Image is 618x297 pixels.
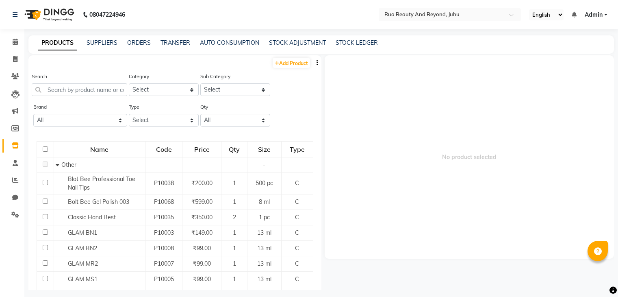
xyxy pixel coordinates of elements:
[295,179,299,187] span: C
[233,275,236,283] span: 1
[233,229,236,236] span: 1
[259,198,270,205] span: 8 ml
[233,245,236,252] span: 1
[154,179,174,187] span: P10038
[336,39,378,46] a: STOCK LEDGER
[257,275,271,283] span: 13 ml
[222,142,247,157] div: Qty
[68,245,97,252] span: GLAM BN2
[33,103,47,111] label: Brand
[585,11,603,19] span: Admin
[191,229,213,236] span: ₹149.00
[89,3,125,26] b: 08047224946
[200,39,259,46] a: AUTO CONSUMPTION
[257,229,271,236] span: 13 ml
[56,161,61,168] span: Collapse Row
[160,39,190,46] a: TRANSFER
[233,260,236,267] span: 1
[257,260,271,267] span: 13 ml
[325,55,614,259] span: No product selected
[295,214,299,221] span: C
[295,229,299,236] span: C
[282,142,312,157] div: Type
[146,142,182,157] div: Code
[154,214,174,221] span: P10035
[129,73,149,80] label: Category
[183,142,221,157] div: Price
[193,260,211,267] span: ₹99.00
[191,214,213,221] span: ₹350.00
[129,103,139,111] label: Type
[68,275,98,283] span: GLAM MS1
[127,39,151,46] a: ORDERS
[61,161,76,168] span: Other
[32,73,47,80] label: Search
[200,73,230,80] label: Sub Category
[68,260,98,267] span: GLAM MR2
[295,260,299,267] span: C
[256,179,273,187] span: 500 pc
[233,214,236,221] span: 2
[233,179,236,187] span: 1
[191,179,213,187] span: ₹200.00
[68,229,97,236] span: GLAM BN1
[154,260,174,267] span: P10007
[38,36,77,50] a: PRODUCTS
[233,198,236,205] span: 1
[295,275,299,283] span: C
[191,198,213,205] span: ₹599.00
[248,142,280,157] div: Size
[295,245,299,252] span: C
[68,175,135,191] span: Blot Bee Professional Toe Nail Tips
[154,245,174,252] span: P10008
[54,142,145,157] div: Name
[259,214,270,221] span: 1 pc
[295,198,299,205] span: C
[21,3,76,26] img: logo
[154,275,174,283] span: P10005
[154,229,174,236] span: P10003
[263,161,265,168] span: -
[154,198,174,205] span: P10068
[68,198,129,205] span: Bolt Bee Gel Polish 003
[87,39,117,46] a: SUPPLIERS
[200,103,208,111] label: Qty
[269,39,326,46] a: STOCK ADJUSTMENT
[193,245,211,252] span: ₹99.00
[257,245,271,252] span: 13 ml
[193,275,211,283] span: ₹99.00
[273,58,310,68] a: Add Product
[68,214,116,221] span: Classic Hand Rest
[32,83,127,96] input: Search by product name or code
